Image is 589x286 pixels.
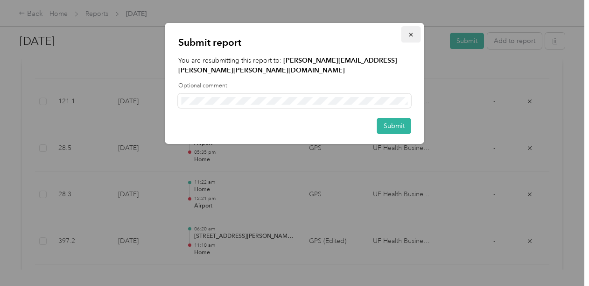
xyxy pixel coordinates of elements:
[178,57,397,74] strong: [PERSON_NAME][EMAIL_ADDRESS][PERSON_NAME][PERSON_NAME][DOMAIN_NAME]
[178,82,411,90] label: Optional comment
[178,36,411,49] p: Submit report
[178,56,411,75] p: You are resubmitting this report to:
[537,234,589,286] iframe: Everlance-gr Chat Button Frame
[377,118,411,134] button: Submit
